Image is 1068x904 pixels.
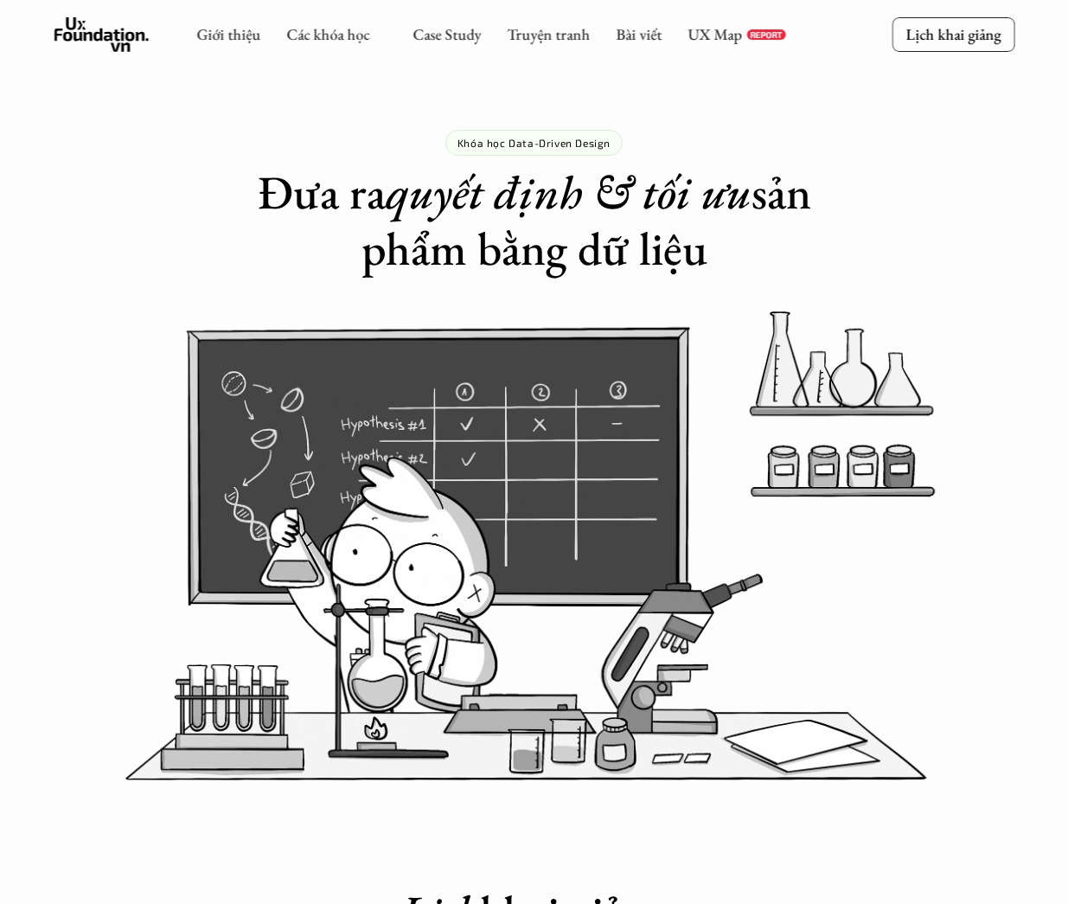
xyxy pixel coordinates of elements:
[616,24,662,44] a: Bài viết
[457,137,611,149] p: Khóa học Data-Driven Design
[386,162,751,222] em: quyết định & tối ưu
[905,24,1001,44] p: Lịch khai giảng
[892,17,1014,51] a: Lịch khai giảng
[286,24,369,44] a: Các khóa học
[256,164,811,277] h1: Đưa ra sản phẩm bằng dữ liệu
[750,29,782,40] p: REPORT
[746,29,785,40] a: REPORT
[196,24,260,44] a: Giới thiệu
[412,24,481,44] a: Case Study
[687,24,742,44] a: UX Map
[507,24,590,44] a: Truyện tranh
